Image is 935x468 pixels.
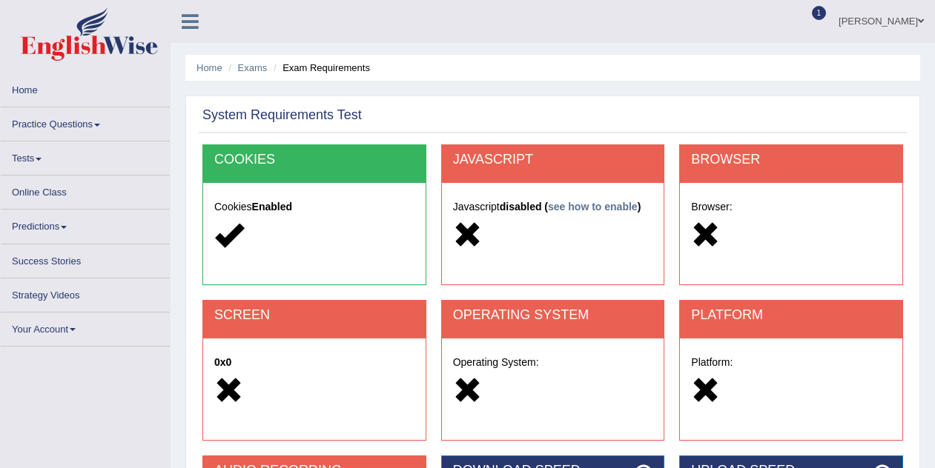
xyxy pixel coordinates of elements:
a: Your Account [1,312,170,341]
a: Home [196,62,222,73]
strong: Enabled [252,201,292,213]
a: Home [1,73,170,102]
h2: System Requirements Test [202,108,362,123]
h2: SCREEN [214,308,414,323]
h5: Browser: [691,201,891,213]
a: Success Stories [1,244,170,273]
h5: Operating System: [453,357,653,368]
strong: disabled ( ) [500,201,641,213]
a: see how to enable [548,201,638,213]
a: Practice Questions [1,107,170,136]
h5: Cookies [214,201,414,213]
a: Online Class [1,175,170,204]
a: Exams [238,62,268,73]
h2: PLATFORM [691,308,891,323]
h2: BROWSER [691,153,891,167]
span: 1 [812,6,827,20]
a: Tests [1,141,170,170]
h2: COOKIES [214,153,414,167]
h2: OPERATING SYSTEM [453,308,653,323]
h2: JAVASCRIPT [453,153,653,167]
a: Predictions [1,210,170,238]
h5: Platform: [691,357,891,368]
a: Strategy Videos [1,278,170,307]
li: Exam Requirements [270,61,370,75]
h5: Javascript [453,201,653,213]
strong: 0x0 [214,356,231,368]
